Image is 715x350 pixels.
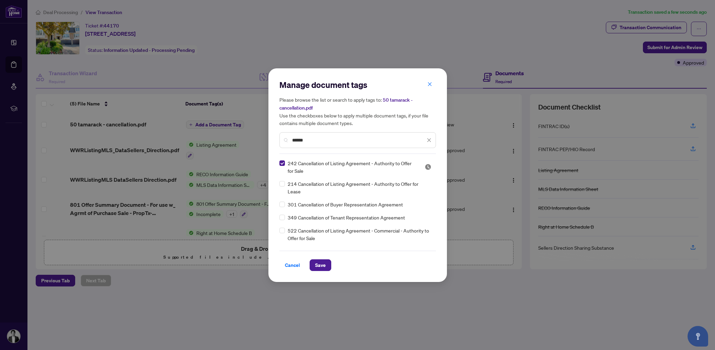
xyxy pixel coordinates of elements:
span: 301 Cancellation of Buyer Representation Agreement [288,201,403,208]
button: Cancel [279,259,305,271]
span: close [427,138,431,143]
span: Pending Review [425,163,431,170]
span: 349 Cancellation of Tenant Representation Agreement [288,214,405,221]
img: status [425,163,431,170]
span: Save [315,260,326,271]
h5: Please browse the list or search to apply tags to: Use the checkboxes below to apply multiple doc... [279,96,436,127]
span: close [427,82,432,87]
span: 214 Cancellation of Listing Agreement - Authority to Offer for Lease [288,180,432,195]
button: Save [310,259,331,271]
span: Cancel [285,260,300,271]
button: Open asap [688,326,708,347]
span: 242 Cancellation of Listing Agreement - Authority to Offer for Sale [288,159,416,174]
h2: Manage document tags [279,79,436,90]
span: 50 tamarack - cancellation.pdf [279,97,413,111]
span: 522 Cancellation of Listing Agreement - Commercial - Authority to Offer for Sale [288,227,432,242]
